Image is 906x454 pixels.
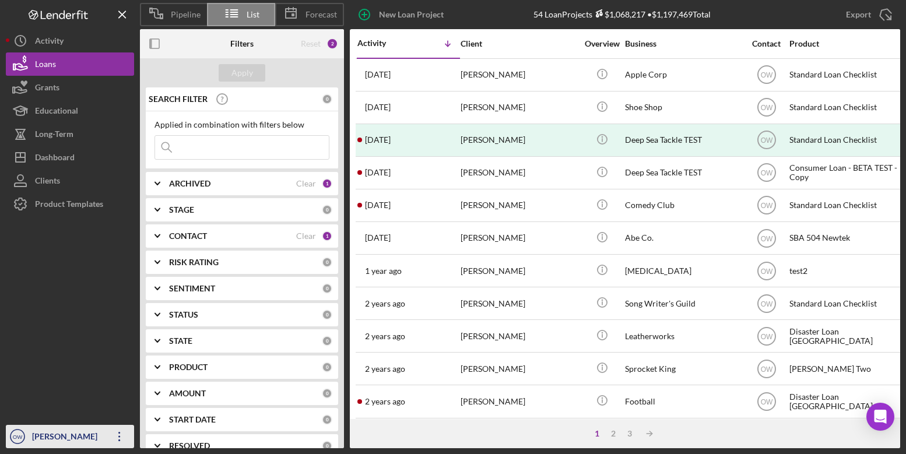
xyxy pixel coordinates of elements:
div: 0 [322,309,332,320]
div: New Loan Project [379,3,444,26]
div: 3 [621,429,638,438]
div: Standard Loan Checklist [789,125,906,156]
div: Open Intercom Messenger [866,403,894,431]
div: [PERSON_NAME] [461,190,577,221]
div: [PERSON_NAME] [461,419,577,450]
div: Consumer Loan - BETA TEST - Copy [789,157,906,188]
button: Product Templates [6,192,134,216]
div: Sprocket King [625,353,742,384]
text: OW [760,300,772,308]
div: Dashboard [35,146,75,172]
div: Song Writer's Guild [625,288,742,319]
span: Forecast [305,10,337,19]
time: 2025-02-06 23:07 [365,168,391,177]
div: Reset [301,39,321,48]
b: SEARCH FILTER [149,94,208,104]
button: Grants [6,76,134,99]
div: Clear [296,231,316,241]
button: Loans [6,52,134,76]
div: SBA 504 Newtek [789,223,906,254]
div: [PERSON_NAME] [461,223,577,254]
button: Dashboard [6,146,134,169]
button: Clients [6,169,134,192]
div: Long-Term [35,122,73,149]
div: Clear [296,179,316,188]
b: CONTACT [169,231,207,241]
div: [PERSON_NAME] Two [789,353,906,384]
div: Standard Loan Checklist [789,92,906,123]
text: OW [760,71,772,79]
div: [PERSON_NAME] [461,288,577,319]
div: 1 [322,231,332,241]
div: Football [625,386,742,417]
b: PRODUCT [169,363,208,372]
div: test2 [789,255,906,286]
div: 0 [322,414,332,425]
div: Applied in combination with filters below [154,120,329,129]
time: 2023-10-20 21:47 [365,332,405,341]
b: STATE [169,336,192,346]
div: 2 [605,429,621,438]
div: [MEDICAL_DATA] [625,255,742,286]
div: [PERSON_NAME] [461,157,577,188]
div: Overview [580,39,624,48]
text: OW [760,169,772,177]
div: Hot Dog Hut [625,419,742,450]
div: Apple Corp [625,59,742,90]
b: RISK RATING [169,258,219,267]
div: 0 [322,205,332,215]
div: Activity [35,29,64,55]
div: Standard Loan Checklist [789,190,906,221]
span: List [247,10,259,19]
button: New Loan Project [350,3,455,26]
div: Activity [357,38,409,48]
div: [PERSON_NAME] [29,425,105,451]
text: OW [760,104,772,112]
b: RESOLVED [169,441,210,451]
time: 2024-11-18 20:45 [365,200,391,210]
time: 2025-08-21 21:03 [365,70,391,79]
div: 0 [322,362,332,372]
div: Comedy Club [625,190,742,221]
time: 2024-08-21 23:54 [365,266,402,276]
div: $1,068,217 [592,9,645,19]
div: Deep Sea Tackle TEST [625,125,742,156]
text: OW [760,234,772,242]
div: Product Templates [35,192,103,219]
time: 2025-06-18 19:47 [365,103,391,112]
text: OW [760,332,772,340]
time: 2025-02-07 21:28 [365,135,391,145]
div: 0 [322,388,332,399]
div: 1 [589,429,605,438]
div: Export [846,3,871,26]
b: Filters [230,39,254,48]
div: 0 [322,283,332,294]
button: Activity [6,29,134,52]
b: AMOUNT [169,389,206,398]
button: Educational [6,99,134,122]
div: Grants [35,76,59,102]
time: 2023-10-20 18:23 [365,364,405,374]
div: [PERSON_NAME] [461,321,577,351]
b: STATUS [169,310,198,319]
text: OW [760,365,772,373]
div: 0 [322,94,332,104]
time: 2023-10-20 18:13 [365,397,405,406]
div: [PERSON_NAME] [461,255,577,286]
div: Leatherworks [625,321,742,351]
div: 1 [322,178,332,189]
div: Product [789,39,906,48]
div: Shoe Shop [625,92,742,123]
div: Deep Sea Tackle TEST [625,157,742,188]
div: Disaster Loan [GEOGRAPHIC_DATA] [789,321,906,351]
div: Clients [35,169,60,195]
text: OW [760,136,772,145]
span: Pipeline [171,10,201,19]
div: [PERSON_NAME] [461,353,577,384]
button: Long-Term [6,122,134,146]
button: Apply [219,64,265,82]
